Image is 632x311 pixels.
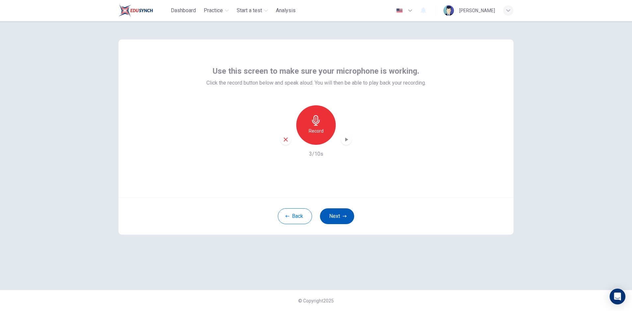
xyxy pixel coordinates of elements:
[206,79,426,87] span: Click the record button below and speak aloud. You will then be able to play back your recording.
[201,5,231,16] button: Practice
[118,4,153,17] img: Train Test logo
[309,127,324,135] h6: Record
[298,298,334,303] span: © Copyright 2025
[610,289,625,304] div: Open Intercom Messenger
[443,5,454,16] img: Profile picture
[459,7,495,14] div: [PERSON_NAME]
[273,5,298,16] button: Analysis
[171,7,196,14] span: Dashboard
[278,208,312,224] button: Back
[309,150,323,158] h6: 3/10s
[168,5,198,16] button: Dashboard
[204,7,223,14] span: Practice
[213,66,419,76] span: Use this screen to make sure your microphone is working.
[395,8,404,13] img: en
[237,7,262,14] span: Start a test
[234,5,271,16] button: Start a test
[276,7,296,14] span: Analysis
[118,4,168,17] a: Train Test logo
[296,105,336,145] button: Record
[320,208,354,224] button: Next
